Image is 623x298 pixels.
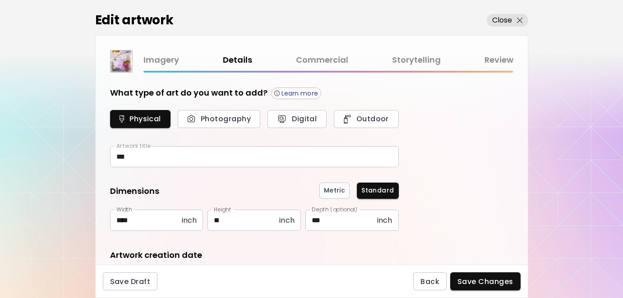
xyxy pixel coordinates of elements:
button: Outdoor [334,110,398,128]
a: Storytelling [392,54,441,67]
h5: Dimensions [110,185,159,199]
span: Save Draft [110,277,151,286]
span: inch [377,216,392,225]
button: Digital [268,110,327,128]
button: Photography [178,110,260,128]
a: Commercial [296,54,348,67]
button: Metric [319,183,350,199]
button: Learn more [271,87,321,99]
p: Learn more [282,89,318,97]
span: Standard [361,186,394,195]
span: Physical [120,114,161,124]
span: Outdoor [344,114,388,124]
a: Review [485,54,513,67]
img: thumbnail [111,50,132,72]
h5: Artwork creation date [110,249,202,261]
button: Save Draft [103,272,158,290]
button: Save Changes [450,272,521,290]
a: Imagery [143,54,179,67]
span: inch [279,216,295,225]
span: Digital [277,114,317,124]
button: Standard [357,183,398,199]
h5: What type of art do you want to add? [110,87,268,99]
span: Metric [324,186,345,195]
button: Physical [110,110,171,128]
span: Save Changes [457,277,513,286]
span: Back [420,277,439,286]
span: inch [182,216,197,225]
button: Back [413,272,447,290]
span: Photography [188,114,250,124]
